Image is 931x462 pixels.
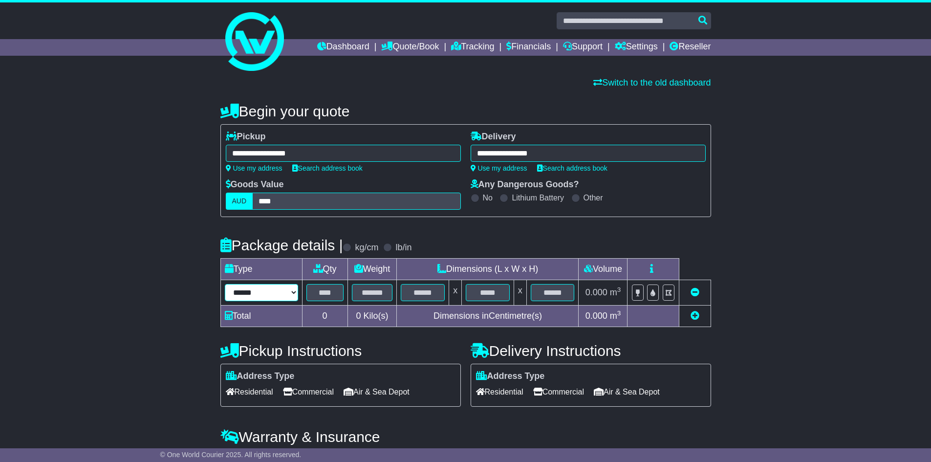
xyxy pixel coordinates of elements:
td: 0 [302,306,347,327]
span: 0.000 [585,311,607,321]
span: 0.000 [585,287,607,297]
td: x [514,280,526,306]
h4: Package details | [220,237,343,253]
label: Any Dangerous Goods? [471,179,579,190]
h4: Begin your quote [220,103,711,119]
a: Use my address [471,164,527,172]
span: m [610,311,621,321]
label: lb/in [395,242,411,253]
a: Dashboard [317,39,369,56]
sup: 3 [617,309,621,317]
span: Residential [476,384,523,399]
a: Search address book [537,164,607,172]
h4: Pickup Instructions [220,343,461,359]
label: AUD [226,193,253,210]
span: Air & Sea Depot [344,384,410,399]
label: No [483,193,493,202]
span: © One World Courier 2025. All rights reserved. [160,451,302,459]
td: Volume [579,259,628,280]
td: Dimensions (L x W x H) [397,259,579,280]
td: x [449,280,462,306]
label: kg/cm [355,242,378,253]
a: Use my address [226,164,282,172]
label: Other [584,193,603,202]
label: Address Type [226,371,295,382]
sup: 3 [617,286,621,293]
h4: Delivery Instructions [471,343,711,359]
a: Support [563,39,603,56]
label: Goods Value [226,179,284,190]
span: Commercial [533,384,584,399]
a: Search address book [292,164,363,172]
td: Qty [302,259,347,280]
a: Remove this item [691,287,699,297]
a: Financials [506,39,551,56]
span: Air & Sea Depot [594,384,660,399]
a: Reseller [670,39,711,56]
td: Weight [347,259,397,280]
span: 0 [356,311,361,321]
a: Add new item [691,311,699,321]
a: Quote/Book [381,39,439,56]
a: Switch to the old dashboard [593,78,711,88]
label: Delivery [471,132,516,142]
span: Residential [226,384,273,399]
td: Total [220,306,302,327]
label: Address Type [476,371,545,382]
span: m [610,287,621,297]
a: Tracking [451,39,494,56]
label: Lithium Battery [512,193,564,202]
label: Pickup [226,132,266,142]
span: Commercial [283,384,334,399]
h4: Warranty & Insurance [220,429,711,445]
td: Type [220,259,302,280]
td: Kilo(s) [347,306,397,327]
a: Settings [615,39,658,56]
td: Dimensions in Centimetre(s) [397,306,579,327]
